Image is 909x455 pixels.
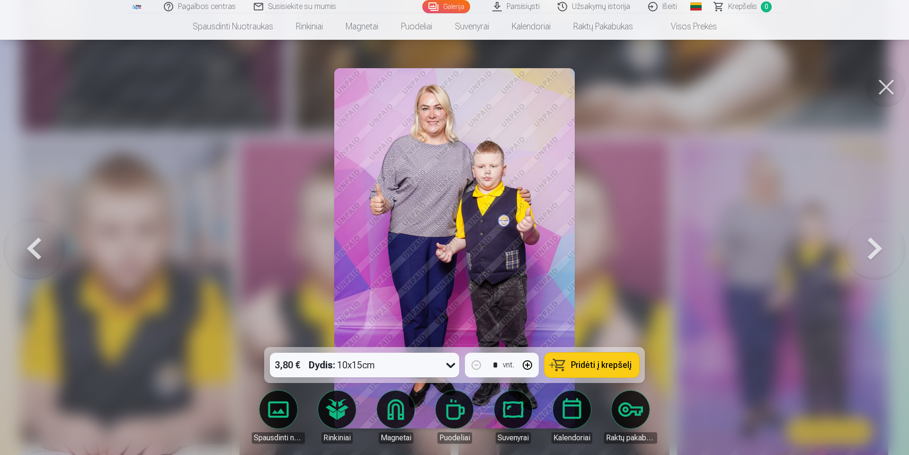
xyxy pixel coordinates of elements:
button: Pridėti į krepšelį [544,353,639,377]
div: 3,80 € [270,353,305,377]
a: Magnetai [334,13,390,40]
a: Rinkiniai [285,13,334,40]
div: Magnetai [379,432,413,444]
a: Suvenyrai [444,13,500,40]
div: Suvenyrai [496,432,531,444]
div: Raktų pakabukas [604,432,657,444]
span: 0 [761,1,772,12]
a: Raktų pakabukas [604,391,657,444]
div: 10x15cm [309,353,375,377]
div: Kalendoriai [552,432,592,444]
div: Spausdinti nuotraukas [252,432,305,444]
a: Puodeliai [390,13,444,40]
a: Puodeliai [428,391,481,444]
a: Rinkiniai [311,391,364,444]
div: vnt. [503,359,514,371]
a: Kalendoriai [500,13,562,40]
span: Krepšelis [728,1,757,12]
span: Pridėti į krepšelį [571,361,632,369]
a: Spausdinti nuotraukas [252,391,305,444]
div: Rinkiniai [321,432,353,444]
strong: Dydis : [309,358,335,372]
img: /fa2 [132,4,142,9]
a: Suvenyrai [487,391,540,444]
a: Visos prekės [644,13,728,40]
a: Kalendoriai [545,391,598,444]
a: Spausdinti nuotraukas [181,13,285,40]
a: Raktų pakabukas [562,13,644,40]
a: Magnetai [369,391,422,444]
div: Puodeliai [437,432,472,444]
